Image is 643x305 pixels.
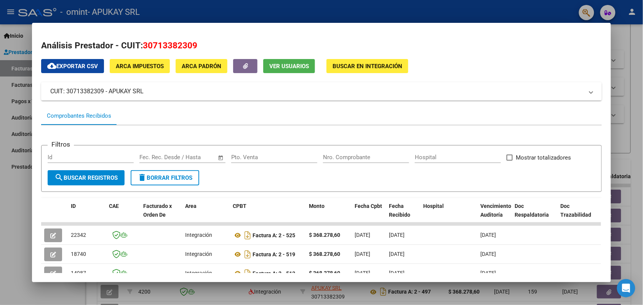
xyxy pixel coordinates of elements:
span: 30713382309 [143,40,197,50]
span: CAE [109,203,119,209]
span: ARCA Impuestos [116,63,164,70]
span: [DATE] [480,232,496,238]
span: ID [71,203,76,209]
strong: $ 368.278,60 [309,270,340,276]
button: Borrar Filtros [131,170,199,185]
datatable-header-cell: Area [182,198,230,232]
datatable-header-cell: Monto [306,198,352,232]
div: Open Intercom Messenger [617,279,635,297]
div: Comprobantes Recibidos [47,112,111,120]
i: Descargar documento [243,229,253,241]
mat-expansion-panel-header: CUIT: 30713382309 - APUKAY SRL [41,82,601,101]
span: 14987 [71,270,86,276]
span: CPBT [233,203,246,209]
button: ARCA Impuestos [110,59,170,73]
span: 22342 [71,232,86,238]
span: Integración [185,251,212,257]
mat-panel-title: CUIT: 30713382309 - APUKAY SRL [50,87,583,96]
span: [DATE] [389,232,405,238]
span: Mostrar totalizadores [516,153,571,162]
datatable-header-cell: Facturado x Orden De [140,198,182,232]
button: Exportar CSV [41,59,104,73]
mat-icon: cloud_download [47,61,56,70]
span: Fecha Cpbt [355,203,382,209]
span: Integración [185,232,212,238]
span: [DATE] [355,251,370,257]
datatable-header-cell: Fecha Cpbt [352,198,386,232]
datatable-header-cell: Vencimiento Auditoría [477,198,512,232]
span: [DATE] [389,251,405,257]
span: Doc Respaldatoria [515,203,549,218]
span: Fecha Recibido [389,203,410,218]
i: Descargar documento [243,267,253,279]
datatable-header-cell: Hospital [420,198,477,232]
datatable-header-cell: CAE [106,198,140,232]
button: Ver Usuarios [263,59,315,73]
span: Buscar en Integración [333,63,402,70]
mat-icon: delete [138,173,147,182]
button: Buscar Registros [48,170,125,185]
h2: Análisis Prestador - CUIT: [41,39,601,52]
datatable-header-cell: ID [68,198,106,232]
span: Facturado x Orden De [143,203,172,218]
strong: $ 368.278,60 [309,232,340,238]
button: ARCA Padrón [176,59,227,73]
strong: $ 368.278,60 [309,251,340,257]
span: Borrar Filtros [138,174,192,181]
datatable-header-cell: Fecha Recibido [386,198,420,232]
span: [DATE] [389,270,405,276]
span: [DATE] [480,251,496,257]
button: Open calendar [216,153,225,162]
span: Monto [309,203,325,209]
span: [DATE] [355,270,370,276]
strong: Factura A: 2 - 513 [253,270,295,276]
span: [DATE] [355,232,370,238]
mat-icon: search [54,173,64,182]
i: Descargar documento [243,248,253,260]
input: Fecha fin [177,154,214,161]
h3: Filtros [48,139,74,149]
span: [DATE] [480,270,496,276]
datatable-header-cell: Doc Trazabilidad [557,198,603,232]
span: Buscar Registros [54,174,118,181]
span: Integración [185,270,212,276]
span: Exportar CSV [47,63,98,70]
strong: Factura A: 2 - 519 [253,251,295,257]
span: Area [185,203,197,209]
span: ARCA Padrón [182,63,221,70]
datatable-header-cell: CPBT [230,198,306,232]
span: Hospital [423,203,444,209]
input: Fecha inicio [139,154,170,161]
span: 18740 [71,251,86,257]
button: Buscar en Integración [326,59,408,73]
strong: Factura A: 2 - 525 [253,232,295,238]
span: Ver Usuarios [269,63,309,70]
datatable-header-cell: Doc Respaldatoria [512,198,557,232]
span: Vencimiento Auditoría [480,203,511,218]
span: Doc Trazabilidad [560,203,591,218]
